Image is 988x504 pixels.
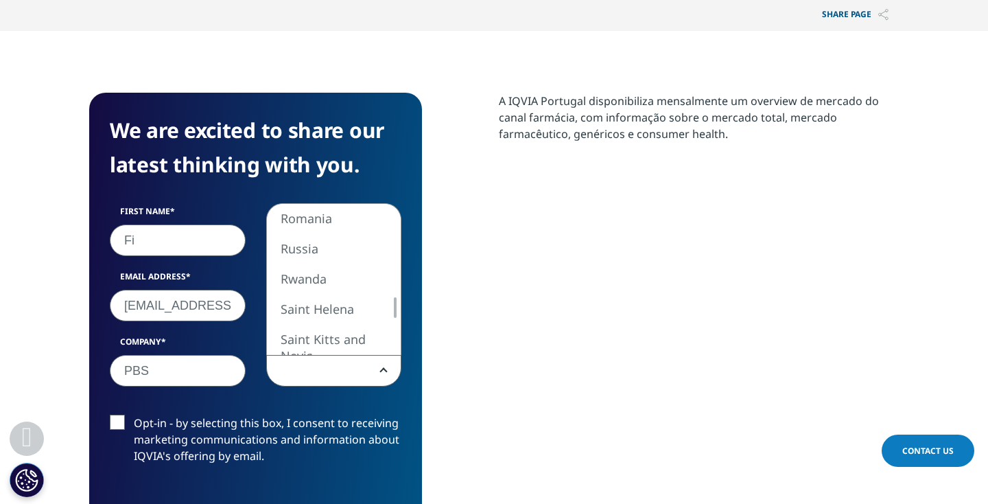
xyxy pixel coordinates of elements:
[110,336,246,355] label: Company
[110,113,401,182] h4: We are excited to share our latest thinking with you.
[110,271,246,290] label: Email Address
[267,233,392,264] li: Russia
[878,9,889,21] img: Share PAGE
[267,203,392,233] li: Romania
[882,435,974,467] a: Contact Us
[499,93,899,142] div: A IQVIA Portugal disponibiliza mensalmente um overview de mercado do canal farmácia, com informaç...
[267,294,392,324] li: Saint Helena
[902,445,954,457] span: Contact Us
[267,324,392,371] li: Saint Kitts and Nevis
[110,205,246,225] label: First Name
[267,264,392,294] li: Rwanda
[10,463,44,497] button: Cookie Settings
[110,415,401,472] label: Opt-in - by selecting this box, I consent to receiving marketing communications and information a...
